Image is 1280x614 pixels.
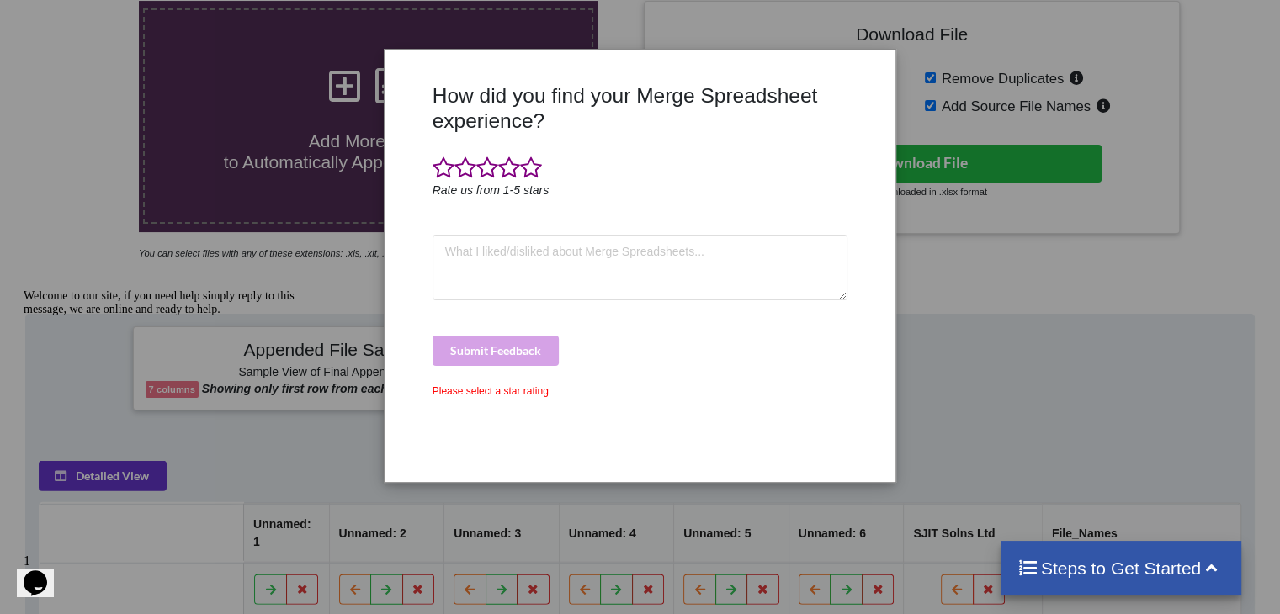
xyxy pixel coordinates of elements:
h4: Steps to Get Started [1017,558,1225,579]
div: Welcome to our site, if you need help simply reply to this message, we are online and ready to help. [7,7,310,34]
h3: How did you find your Merge Spreadsheet experience? [433,83,848,133]
i: Rate us from 1-5 stars [433,183,550,197]
span: Welcome to our site, if you need help simply reply to this message, we are online and ready to help. [7,7,278,33]
div: Please select a star rating [433,384,848,399]
iframe: chat widget [17,547,71,597]
iframe: chat widget [17,283,320,538]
